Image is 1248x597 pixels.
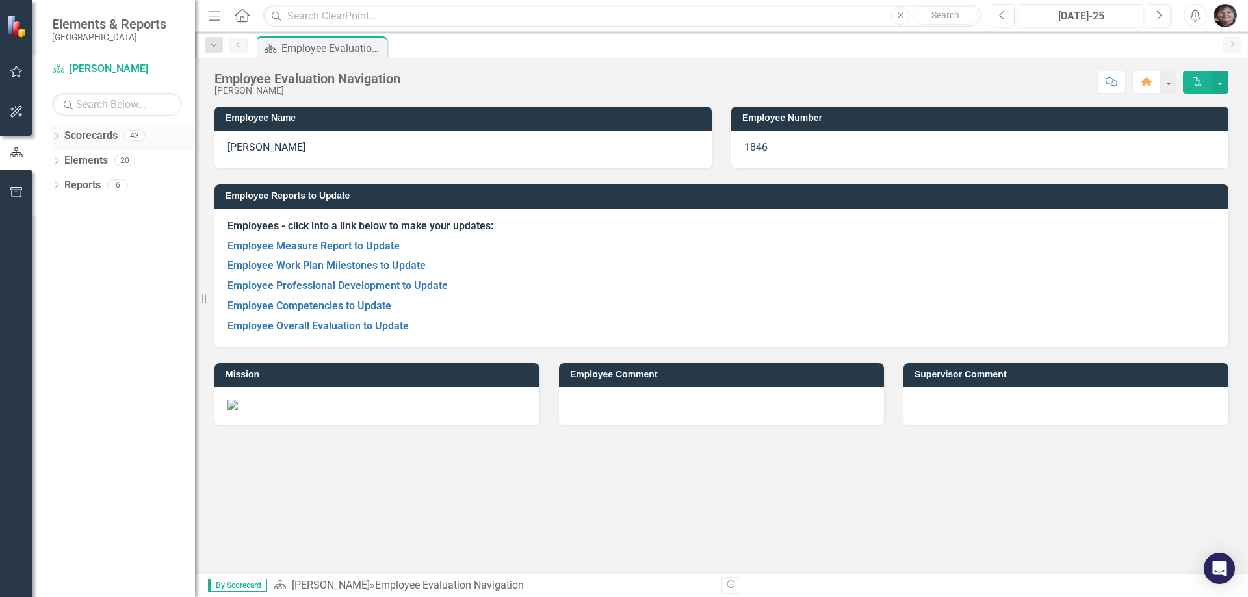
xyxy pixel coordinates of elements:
a: Employee Work Plan Milestones to Update [227,259,426,272]
div: [PERSON_NAME] [214,86,400,95]
h3: Employee Number [742,113,1222,123]
img: Joni Reynolds [1214,4,1237,27]
a: [PERSON_NAME] [52,62,182,77]
input: Search Below... [52,93,182,116]
div: 43 [124,131,145,142]
div: Open Intercom Messenger [1204,553,1235,584]
a: Employee Measure Report to Update [227,240,400,252]
h3: Employee Comment [570,370,877,379]
button: Search [913,6,978,25]
span: 1846 [744,141,768,153]
span: By Scorecard [208,579,267,592]
div: Employee Evaluation Navigation [214,71,400,86]
h3: Supervisor Comment [915,370,1222,379]
h3: Employee Reports to Update [226,191,1222,201]
div: Employee Evaluation Navigation [375,579,524,591]
a: [PERSON_NAME] [292,579,370,591]
a: Scorecards [64,129,118,144]
a: Elements [64,153,108,168]
p: [PERSON_NAME] [227,140,699,155]
h3: Employee Name [226,113,705,123]
a: Employee Competencies to Update [227,299,391,312]
small: [GEOGRAPHIC_DATA] [52,32,166,42]
a: Employee Overall Evaluation to Update [227,320,409,332]
div: Employee Evaluation Navigation [281,40,383,57]
div: » [274,578,712,593]
strong: Employees - click into a link below to make your updates: [227,220,493,232]
img: Mission.PNG [227,400,238,410]
a: Reports [64,178,101,193]
div: 20 [114,155,135,166]
div: 6 [107,179,128,190]
a: Employee Professional Development to Update [227,279,448,292]
span: Elements & Reports [52,16,166,32]
div: [DATE]-25 [1023,8,1139,24]
img: ClearPoint Strategy [5,14,30,38]
button: [DATE]-25 [1019,4,1143,27]
span: Search [931,10,959,20]
input: Search ClearPoint... [263,5,981,27]
h3: Mission [226,370,533,379]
